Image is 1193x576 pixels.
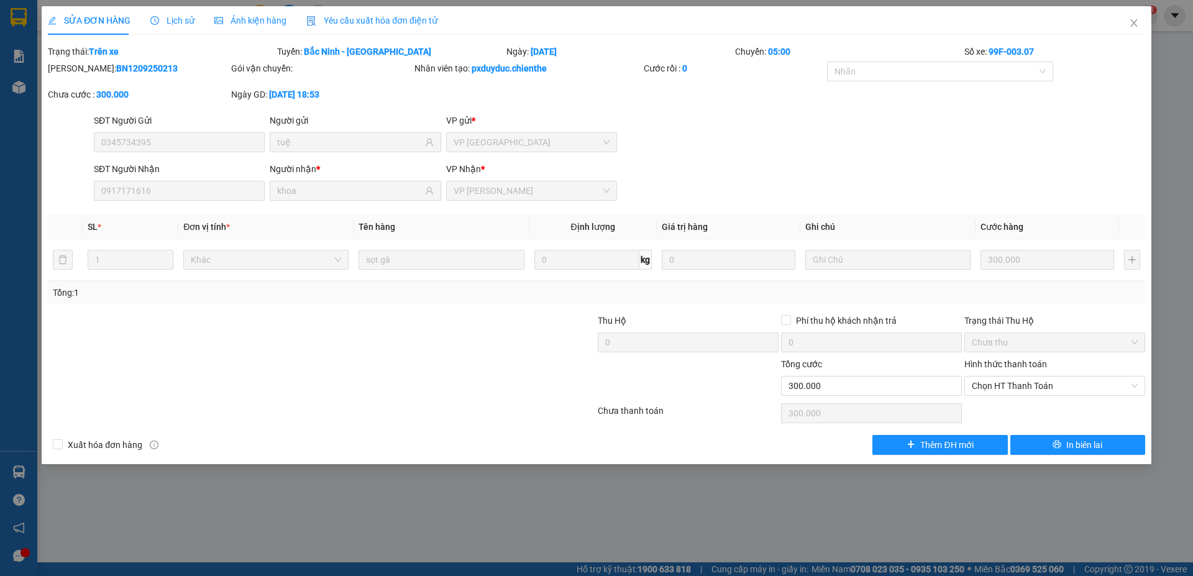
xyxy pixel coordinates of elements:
[598,316,626,326] span: Thu Hộ
[454,181,610,200] span: VP Hồ Chí Minh
[920,438,973,452] span: Thêm ĐH mới
[505,45,734,58] div: Ngày:
[359,250,524,270] input: VD: Bàn, Ghế
[980,222,1023,232] span: Cước hàng
[972,377,1138,395] span: Chọn HT Thanh Toán
[1117,6,1151,41] button: Close
[446,164,481,174] span: VP Nhận
[214,16,286,25] span: Ảnh kiện hàng
[63,438,147,452] span: Xuất hóa đơn hàng
[47,45,276,58] div: Trạng thái:
[277,135,422,149] input: Tên người gửi
[269,89,319,99] b: [DATE] 18:53
[276,45,505,58] div: Tuyến:
[662,250,795,270] input: 0
[980,250,1114,270] input: 0
[989,47,1034,57] b: 99F-003.07
[662,222,708,232] span: Giá trị hàng
[768,47,790,57] b: 05:00
[277,184,422,198] input: Tên người nhận
[53,286,460,299] div: Tổng: 1
[150,16,159,25] span: clock-circle
[88,222,98,232] span: SL
[596,404,780,426] div: Chưa thanh toán
[191,250,341,269] span: Khác
[531,47,557,57] b: [DATE]
[150,441,158,449] span: info-circle
[1053,440,1061,450] span: printer
[1129,18,1139,28] span: close
[304,47,431,57] b: Bắc Ninh - [GEOGRAPHIC_DATA]
[94,162,265,176] div: SĐT Người Nhận
[1010,435,1145,455] button: printerIn biên lai
[472,63,547,73] b: pxduyduc.chienthe
[116,63,178,73] b: BN1209250213
[972,333,1138,352] span: Chưa thu
[1066,438,1102,452] span: In biên lai
[571,222,615,232] span: Định lượng
[907,440,915,450] span: plus
[306,16,316,26] img: icon
[805,250,971,270] input: Ghi Chú
[800,215,976,239] th: Ghi chú
[964,359,1047,369] label: Hình thức thanh toán
[963,45,1146,58] div: Số xe:
[231,88,412,101] div: Ngày GD:
[414,62,641,75] div: Nhân viên tạo:
[425,186,434,195] span: user
[872,435,1007,455] button: plusThêm ĐH mới
[53,250,73,270] button: delete
[214,16,223,25] span: picture
[454,133,610,152] span: VP Bắc Ninh
[734,45,963,58] div: Chuyến:
[644,62,825,75] div: Cước rồi :
[781,359,822,369] span: Tổng cước
[150,16,194,25] span: Lịch sử
[48,16,130,25] span: SỬA ĐƠN HÀNG
[425,138,434,147] span: user
[682,63,687,73] b: 0
[306,16,437,25] span: Yêu cầu xuất hóa đơn điện tử
[1124,250,1140,270] button: plus
[96,89,129,99] b: 300.000
[48,62,229,75] div: [PERSON_NAME]:
[791,314,902,327] span: Phí thu hộ khách nhận trả
[446,114,617,127] div: VP gửi
[639,250,652,270] span: kg
[359,222,395,232] span: Tên hàng
[270,162,441,176] div: Người nhận
[89,47,119,57] b: Trên xe
[270,114,441,127] div: Người gửi
[183,222,230,232] span: Đơn vị tính
[964,314,1145,327] div: Trạng thái Thu Hộ
[48,88,229,101] div: Chưa cước :
[231,62,412,75] div: Gói vận chuyển:
[94,114,265,127] div: SĐT Người Gửi
[48,16,57,25] span: edit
